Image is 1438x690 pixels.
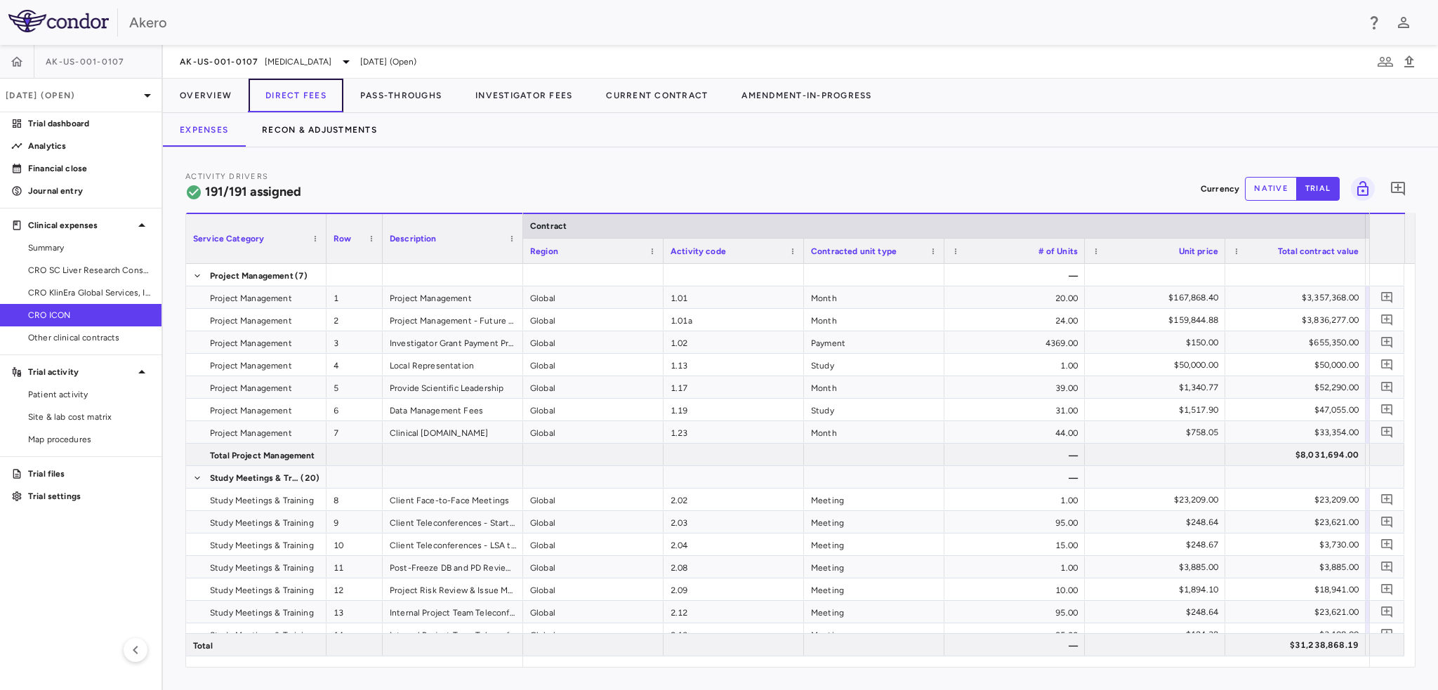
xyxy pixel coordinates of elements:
svg: Add comment [1380,493,1394,506]
span: Total Project Management [210,444,315,467]
p: Trial files [28,467,150,480]
span: Total [193,635,213,657]
svg: Add comment [1380,560,1394,573]
p: Analytics [28,140,150,152]
div: Local Representation [383,354,523,376]
span: AK-US-001-0107 [180,56,259,67]
div: 1.01 [664,286,804,308]
svg: Add comment [1380,380,1394,394]
div: $8,031,694.00 [1238,444,1359,466]
button: Add comment [1378,288,1397,307]
div: $50,000.00 [1238,354,1359,376]
span: Unit price [1179,246,1219,256]
div: 44.00 [944,421,1085,443]
div: $23,621.00 [1238,601,1359,623]
div: Study [804,399,944,420]
span: Activity Drivers [185,172,268,181]
span: Study Meetings & Training [210,534,314,557]
div: — [944,264,1085,286]
button: Add comment [1378,400,1397,419]
button: Add comment [1378,557,1397,576]
div: 1 [326,286,383,308]
span: Region [530,246,558,256]
p: Trial settings [28,490,150,503]
svg: Add comment [1380,358,1394,371]
span: CRO SC Liver Research Consortium LLC [28,264,150,277]
div: Global [523,489,664,510]
div: Global [523,399,664,420]
div: $3,836,277.00 [1238,309,1359,331]
button: Pass-Throughs [343,79,459,112]
span: # of Units [1038,246,1078,256]
button: Add comment [1378,580,1397,599]
div: 1.00 [944,489,1085,510]
span: You do not have permission to lock or unlock grids [1345,177,1375,201]
div: 2 [326,309,383,331]
div: 25.00 [944,623,1085,645]
div: Internal Project Team Teleconferences - LSA to LPI [383,623,523,645]
div: 2.02 [664,489,804,510]
span: Activity code [671,246,726,256]
div: $33,354.00 [1238,421,1359,444]
div: Internal Project Team Teleconferences - Start to LSA [383,601,523,623]
div: 6 [326,399,383,420]
span: Project Management [210,310,292,332]
p: Financial close [28,162,150,175]
div: $23,209.00 [1238,489,1359,511]
button: Add comment [1378,310,1397,329]
div: Clinical [DOMAIN_NAME] [383,421,523,443]
div: Project Risk Review & Issue Management Meeting [383,578,523,600]
div: Global [523,533,664,555]
div: $52,290.00 [1238,376,1359,399]
button: Add comment [1378,378,1397,397]
div: $758.05 [1097,421,1218,444]
button: Add comment [1386,177,1410,201]
div: Meeting [804,533,944,555]
div: 12 [326,578,383,600]
button: Add comment [1378,625,1397,644]
button: Recon & Adjustments [245,113,394,147]
div: Project Management - Future units [383,309,523,331]
div: $3,730.00 [1238,533,1359,556]
div: $23,621.00 [1238,511,1359,533]
div: — [944,466,1085,488]
button: Add comment [1378,602,1397,621]
div: $31,238,868.19 [1238,634,1359,656]
div: 2.08 [664,556,804,578]
span: Project Management [210,332,292,354]
span: (7) [295,265,308,287]
h6: 191/191 assigned [205,183,301,201]
div: 1.19 [664,399,804,420]
div: Global [523,309,664,331]
span: CRO KlinEra Global Services, Inc. [28,286,150,299]
div: 20.00 [944,286,1085,308]
span: Study Meetings & Training [210,624,314,646]
div: 10 [326,533,383,555]
button: Add comment [1378,423,1397,442]
div: 10.00 [944,578,1085,600]
div: Month [804,309,944,331]
svg: Add comment [1380,291,1394,304]
div: Investigator Grant Payment Processing [383,331,523,353]
span: Total contract value [1278,246,1359,256]
span: Description [390,234,437,244]
button: Add comment [1378,512,1397,531]
div: Provide Scientific Leadership [383,376,523,398]
div: Project Management [383,286,523,308]
div: 2.13 [664,623,804,645]
div: 1.17 [664,376,804,398]
div: 3 [326,331,383,353]
div: Global [523,421,664,443]
p: Trial activity [28,366,133,378]
span: Project Management [210,354,292,377]
button: native [1245,177,1297,201]
button: Amendment-In-Progress [725,79,888,112]
div: 2.03 [664,511,804,533]
div: Payment [804,331,944,353]
div: Meeting [804,601,944,623]
svg: Add comment [1380,583,1394,596]
div: 14 [326,623,383,645]
div: Meeting [804,578,944,600]
div: 24.00 [944,309,1085,331]
span: Study Meetings & Training [210,602,314,624]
